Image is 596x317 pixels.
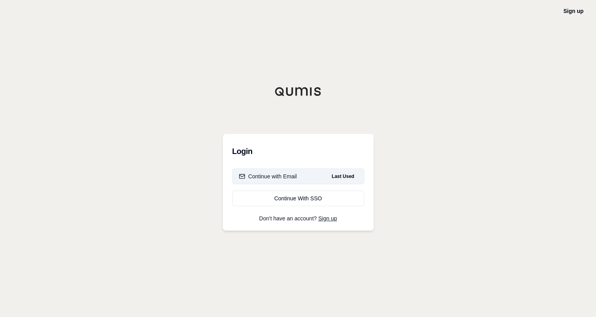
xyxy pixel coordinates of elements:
div: Continue With SSO [239,194,358,202]
div: Continue with Email [239,172,297,180]
a: Sign up [563,8,583,14]
p: Don't have an account? [232,216,364,221]
span: Last Used [328,172,357,181]
h3: Login [232,143,364,159]
a: Sign up [318,215,337,222]
img: Qumis [275,87,322,96]
a: Continue With SSO [232,191,364,206]
button: Continue with EmailLast Used [232,169,364,184]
